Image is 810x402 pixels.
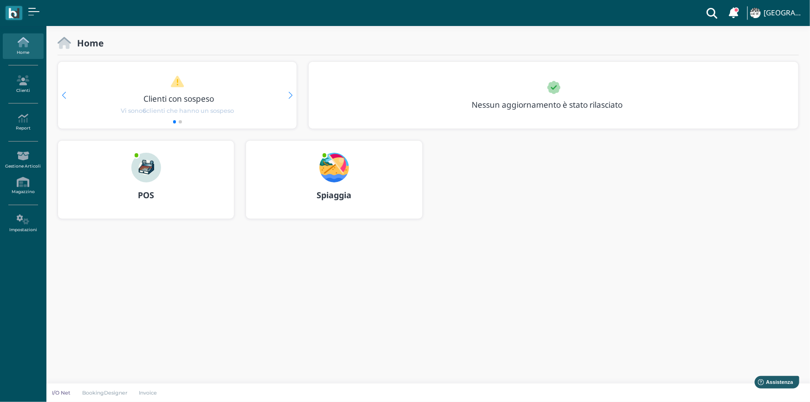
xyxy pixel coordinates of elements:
a: ... POS [58,140,234,230]
h2: Home [71,38,104,48]
a: Gestione Articoli [3,147,43,173]
a: ... [GEOGRAPHIC_DATA] [749,2,804,24]
h4: [GEOGRAPHIC_DATA] [764,9,804,17]
h3: Nessun aggiornamento è stato rilasciato [466,100,644,109]
div: Next slide [289,92,293,99]
span: Vi sono clienti che hanno un sospeso [121,106,234,115]
b: 6 [143,107,146,114]
img: ... [131,153,161,182]
a: Clienti [3,71,43,97]
a: Magazzino [3,173,43,199]
a: Clienti con sospeso Vi sono6clienti che hanno un sospeso [76,75,279,115]
a: Home [3,33,43,59]
a: Report [3,110,43,135]
div: 1 / 1 [309,62,798,129]
b: Spiaggia [317,189,351,201]
b: POS [138,189,154,201]
a: Impostazioni [3,211,43,236]
img: logo [8,8,19,19]
div: 1 / 2 [58,62,297,129]
iframe: Help widget launcher [744,373,802,394]
img: ... [319,153,349,182]
img: ... [750,8,760,18]
div: Previous slide [62,92,66,99]
a: ... Spiaggia [246,140,422,230]
h3: Clienti con sospeso [78,94,281,103]
span: Assistenza [27,7,61,14]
